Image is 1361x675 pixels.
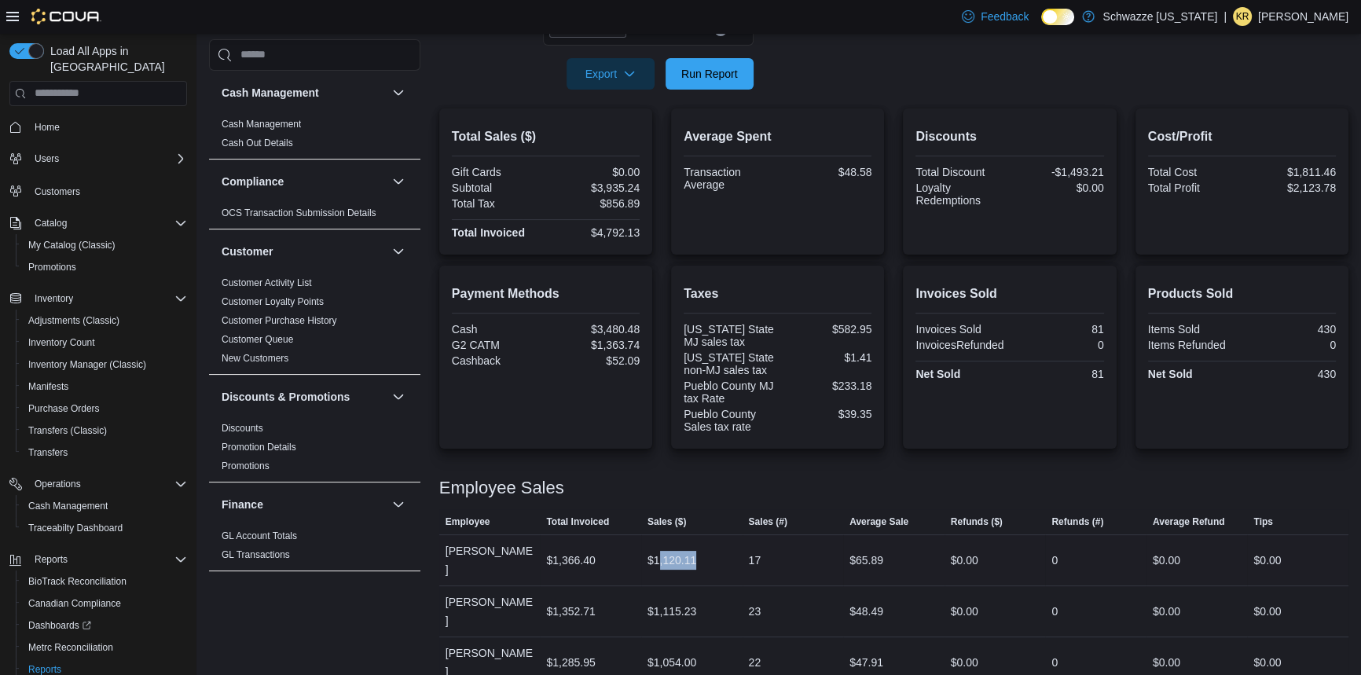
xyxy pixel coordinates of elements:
[3,179,193,202] button: Customers
[666,58,754,90] button: Run Report
[548,226,640,239] div: $4,792.13
[222,85,319,101] h3: Cash Management
[452,339,543,351] div: G2 CATM
[22,355,187,374] span: Inventory Manager (Classic)
[1245,339,1336,351] div: 0
[22,333,187,352] span: Inventory Count
[222,118,301,130] span: Cash Management
[22,311,187,330] span: Adjustments (Classic)
[222,138,293,149] a: Cash Out Details
[781,408,872,420] div: $39.35
[222,422,263,435] span: Discounts
[915,127,1103,146] h2: Discounts
[16,310,193,332] button: Adjustments (Classic)
[439,479,564,497] h3: Employee Sales
[22,638,119,657] a: Metrc Reconciliation
[1041,9,1074,25] input: Dark Mode
[452,226,525,239] strong: Total Invoiced
[452,323,543,336] div: Cash
[35,185,80,198] span: Customers
[222,296,324,307] a: Customer Loyalty Points
[3,212,193,234] button: Catalog
[546,515,609,528] span: Total Invoiced
[22,616,97,635] a: Dashboards
[915,339,1007,351] div: InvoicesRefunded
[3,473,193,495] button: Operations
[222,314,337,327] span: Customer Purchase History
[222,548,290,561] span: GL Transactions
[452,127,640,146] h2: Total Sales ($)
[781,380,872,392] div: $233.18
[749,602,761,621] div: 23
[28,289,79,308] button: Inventory
[1245,166,1336,178] div: $1,811.46
[28,475,87,493] button: Operations
[3,548,193,570] button: Reports
[35,217,67,229] span: Catalog
[28,550,187,569] span: Reports
[28,314,119,327] span: Adjustments (Classic)
[222,530,297,541] a: GL Account Totals
[16,495,193,517] button: Cash Management
[28,214,187,233] span: Catalog
[684,408,775,433] div: Pueblo County Sales tax rate
[222,530,297,542] span: GL Account Totals
[22,258,187,277] span: Promotions
[548,323,640,336] div: $3,480.48
[209,273,420,374] div: Customer
[452,166,543,178] div: Gift Cards
[1041,25,1042,26] span: Dark Mode
[684,127,871,146] h2: Average Spent
[1013,182,1104,194] div: $0.00
[222,174,284,189] h3: Compliance
[222,295,324,308] span: Customer Loyalty Points
[1148,284,1336,303] h2: Products Sold
[3,288,193,310] button: Inventory
[28,597,121,610] span: Canadian Compliance
[28,522,123,534] span: Traceabilty Dashboard
[546,602,595,621] div: $1,352.71
[35,478,81,490] span: Operations
[951,653,978,672] div: $0.00
[16,442,193,464] button: Transfers
[22,311,126,330] a: Adjustments (Classic)
[209,204,420,229] div: Compliance
[1013,368,1104,380] div: 81
[16,592,193,614] button: Canadian Compliance
[548,354,640,367] div: $52.09
[16,332,193,354] button: Inventory Count
[849,515,908,528] span: Average Sale
[1253,515,1272,528] span: Tips
[1013,323,1104,336] div: 81
[1148,127,1336,146] h2: Cost/Profit
[22,377,187,396] span: Manifests
[915,182,1007,207] div: Loyalty Redemptions
[222,244,386,259] button: Customer
[548,197,640,210] div: $856.89
[1148,339,1239,351] div: Items Refunded
[452,197,543,210] div: Total Tax
[1236,7,1249,26] span: KR
[222,244,273,259] h3: Customer
[222,207,376,219] span: OCS Transaction Submission Details
[439,586,541,636] div: [PERSON_NAME]
[389,172,408,191] button: Compliance
[222,497,263,512] h3: Finance
[222,333,293,346] span: Customer Queue
[1153,602,1180,621] div: $0.00
[576,58,645,90] span: Export
[16,376,193,398] button: Manifests
[222,460,270,471] a: Promotions
[1148,166,1239,178] div: Total Cost
[222,441,296,453] span: Promotion Details
[1051,653,1058,672] div: 0
[546,551,595,570] div: $1,366.40
[781,323,872,336] div: $582.95
[1258,7,1348,26] p: [PERSON_NAME]
[28,117,187,137] span: Home
[1013,339,1104,351] div: 0
[28,619,91,632] span: Dashboards
[452,354,543,367] div: Cashback
[446,515,490,528] span: Employee
[22,443,74,462] a: Transfers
